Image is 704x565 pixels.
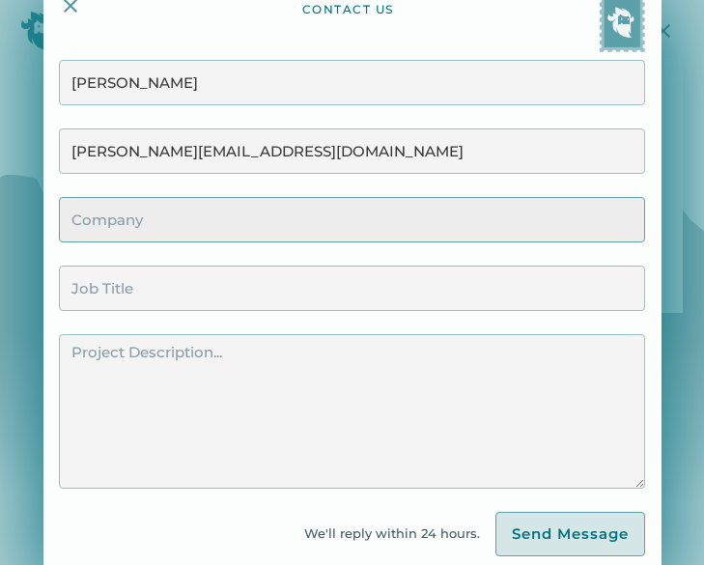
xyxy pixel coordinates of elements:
[59,128,644,174] input: Email Address
[304,523,495,544] div: We'll reply within 24 hours.
[495,512,645,556] input: Send Message
[59,266,644,311] input: Job Title
[59,60,644,105] input: Your Name
[302,2,394,52] div: contact us
[59,197,644,242] input: Company
[59,60,644,556] form: Contact Form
